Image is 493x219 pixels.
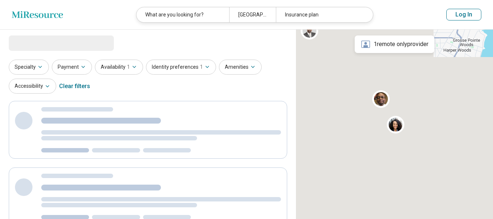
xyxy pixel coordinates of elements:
div: What are you looking for? [136,7,229,22]
span: Loading... [9,35,70,50]
button: Accessibility [9,79,56,94]
span: 1 [127,63,130,71]
button: Identity preferences1 [146,60,216,75]
div: 1 remote only provider [355,35,434,53]
button: Specialty [9,60,49,75]
button: Amenities [219,60,262,75]
div: [GEOGRAPHIC_DATA], [GEOGRAPHIC_DATA] [229,7,276,22]
button: Payment [52,60,92,75]
button: Availability1 [95,60,143,75]
div: Insurance plan [276,7,369,22]
button: Log In [446,9,481,20]
div: Clear filters [59,78,90,95]
span: 1 [200,63,203,71]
